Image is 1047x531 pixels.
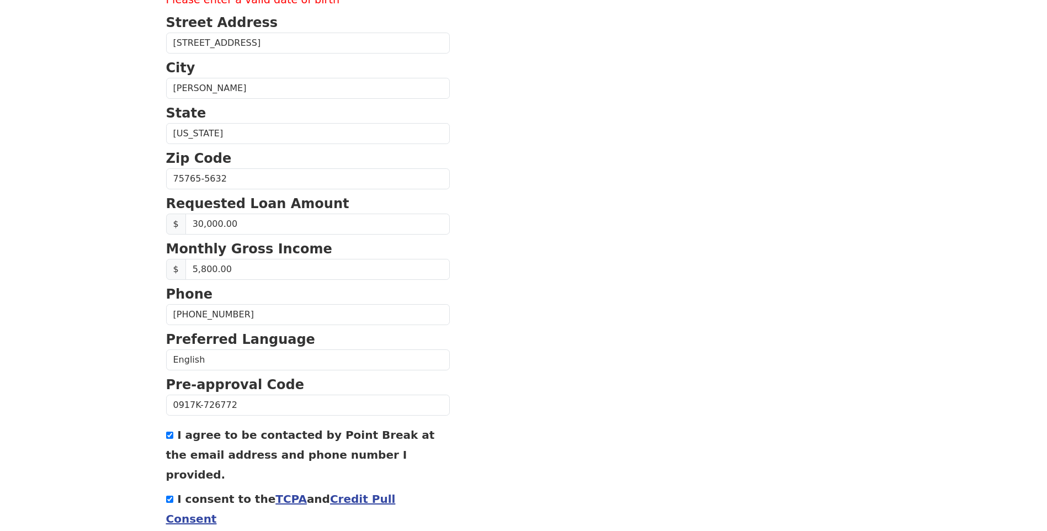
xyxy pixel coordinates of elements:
[166,492,396,525] a: Credit Pull Consent
[166,428,435,481] label: I agree to be contacted by Point Break at the email address and phone number I provided.
[166,105,206,121] strong: State
[166,395,450,416] input: Pre-approval Code
[166,214,186,235] span: $
[166,286,213,302] strong: Phone
[185,259,450,280] input: Monthly Gross Income
[166,304,450,325] input: Phone
[166,78,450,99] input: City
[166,15,278,30] strong: Street Address
[166,239,450,259] p: Monthly Gross Income
[166,377,305,392] strong: Pre-approval Code
[166,33,450,54] input: Street Address
[185,214,450,235] input: Requested Loan Amount
[166,196,349,211] strong: Requested Loan Amount
[166,492,396,525] label: I consent to the and
[166,168,450,189] input: Zip Code
[166,151,232,166] strong: Zip Code
[275,492,307,506] a: TCPA
[166,60,195,76] strong: City
[166,332,315,347] strong: Preferred Language
[166,259,186,280] span: $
